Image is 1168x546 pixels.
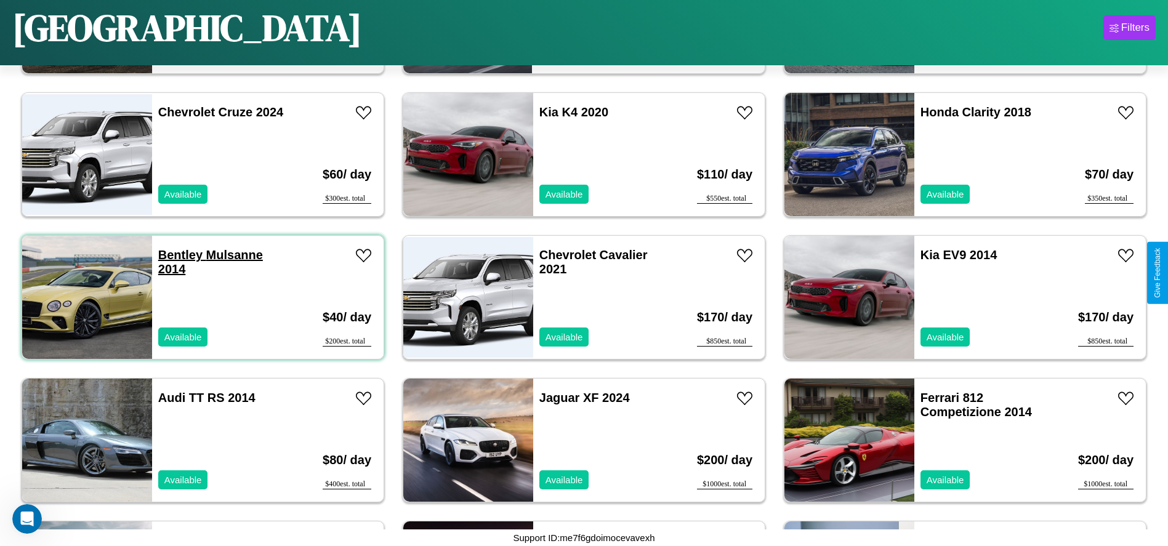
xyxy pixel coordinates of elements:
h3: $ 70 / day [1085,155,1134,194]
h3: $ 170 / day [697,298,752,337]
button: Filters [1103,15,1156,40]
h3: $ 200 / day [1078,441,1134,480]
div: $ 550 est. total [697,194,752,204]
p: Available [546,186,583,203]
p: Available [927,329,964,345]
h3: $ 60 / day [323,155,371,194]
h3: $ 110 / day [697,155,752,194]
p: Available [164,472,202,488]
p: Available [164,329,202,345]
div: $ 1000 est. total [1078,480,1134,489]
a: Ferrari 812 Competizione 2014 [920,391,1032,419]
a: Honda Clarity 2018 [920,105,1031,119]
h3: $ 40 / day [323,298,371,337]
div: $ 850 est. total [1078,337,1134,347]
div: Filters [1121,22,1150,34]
div: Give Feedback [1153,248,1162,298]
a: Jaguar XF 2024 [539,391,630,404]
a: Audi TT RS 2014 [158,391,256,404]
div: $ 850 est. total [697,337,752,347]
p: Available [164,186,202,203]
a: Chevrolet Cavalier 2021 [539,248,648,276]
div: $ 300 est. total [323,194,371,204]
h3: $ 80 / day [323,441,371,480]
p: Available [927,186,964,203]
p: Available [546,472,583,488]
div: $ 200 est. total [323,337,371,347]
a: Kia EV9 2014 [920,248,997,262]
div: $ 350 est. total [1085,194,1134,204]
iframe: Intercom live chat [12,504,42,534]
div: $ 400 est. total [323,480,371,489]
p: Support ID: me7f6gdoimocevavexh [513,529,654,546]
a: Kia K4 2020 [539,105,608,119]
p: Available [927,472,964,488]
div: $ 1000 est. total [697,480,752,489]
a: Chevrolet Cruze 2024 [158,105,283,119]
h1: [GEOGRAPHIC_DATA] [12,2,362,53]
h3: $ 170 / day [1078,298,1134,337]
h3: $ 200 / day [697,441,752,480]
a: Bentley Mulsanne 2014 [158,248,263,276]
p: Available [546,329,583,345]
